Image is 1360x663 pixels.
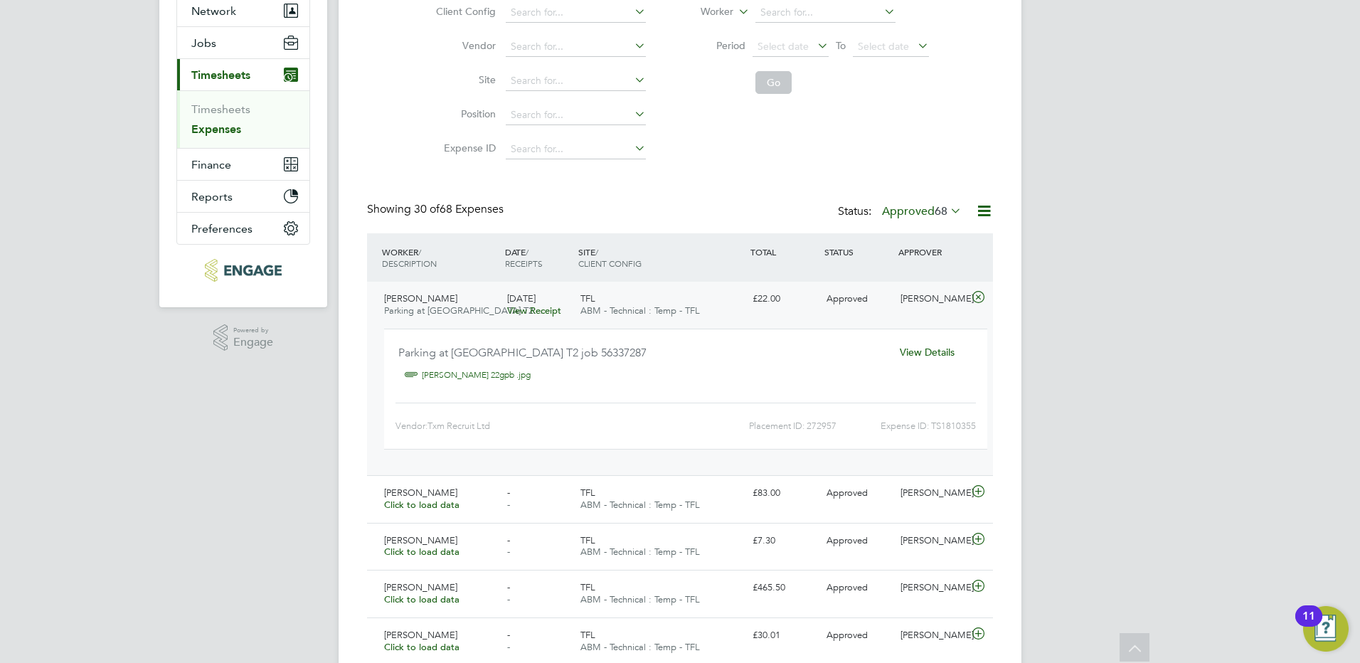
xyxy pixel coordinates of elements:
[384,581,457,593] span: [PERSON_NAME]
[507,534,510,546] span: -
[895,624,969,647] div: [PERSON_NAME]
[580,534,595,546] span: TFL
[432,5,496,18] label: Client Config
[177,181,309,212] button: Reports
[501,239,575,276] div: DATE
[895,287,969,311] div: [PERSON_NAME]
[432,107,496,120] label: Position
[580,304,700,317] span: ABM - Technical : Temp - TFL
[507,546,510,558] span: -
[191,122,241,136] a: Expenses
[432,142,496,154] label: Expense ID
[758,40,809,53] span: Select date
[580,581,595,593] span: TFL
[895,482,969,505] div: [PERSON_NAME]
[384,534,457,546] span: [PERSON_NAME]
[384,593,459,605] span: Click to load data
[414,202,440,216] span: 30 of
[395,415,651,437] div: Vendor:
[506,139,646,159] input: Search for...
[838,202,965,222] div: Status:
[507,581,510,593] span: -
[507,499,510,511] span: -
[422,364,531,386] a: [PERSON_NAME] 22gpb .jpg
[414,202,504,216] span: 68 Expenses
[858,40,909,53] span: Select date
[580,546,700,558] span: ABM - Technical : Temp - TFL
[177,59,309,90] button: Timesheets
[507,292,536,304] span: [DATE]
[507,629,510,641] span: -
[506,3,646,23] input: Search for...
[507,304,561,317] a: View Receipt
[1303,606,1349,652] button: Open Resource Center, 11 new notifications
[895,239,969,265] div: APPROVER
[1302,616,1315,635] div: 11
[747,576,821,600] div: £465.50
[681,39,745,52] label: Period
[580,629,595,641] span: TFL
[384,629,457,641] span: [PERSON_NAME]
[580,292,595,304] span: TFL
[836,415,976,437] div: Expense ID: TS1810355
[213,324,274,351] a: Powered byEngage
[432,73,496,86] label: Site
[177,90,309,148] div: Timesheets
[827,629,868,641] span: Approved
[747,287,821,311] div: £22.00
[578,258,642,269] span: CLIENT CONFIG
[747,529,821,553] div: £7.30
[378,239,501,276] div: WORKER
[191,36,216,50] span: Jobs
[191,190,233,203] span: Reports
[191,102,250,116] a: Timesheets
[177,213,309,244] button: Preferences
[595,246,598,258] span: /
[384,499,459,511] span: Click to load data
[367,202,506,217] div: Showing
[651,415,836,437] div: Placement ID: 272957
[398,341,881,364] div: Parking at [GEOGRAPHIC_DATA] T2 job 56337287
[827,581,868,593] span: Approved
[176,259,310,282] a: Go to home page
[506,71,646,91] input: Search for...
[427,420,490,431] span: Txm Recruit Ltd
[882,204,962,218] label: Approved
[526,246,528,258] span: /
[580,499,700,511] span: ABM - Technical : Temp - TFL
[177,149,309,180] button: Finance
[895,576,969,600] div: [PERSON_NAME]
[580,487,595,499] span: TFL
[384,304,543,317] span: Parking at [GEOGRAPHIC_DATA] T2…
[191,222,253,235] span: Preferences
[191,68,250,82] span: Timesheets
[382,258,437,269] span: DESCRIPTION
[755,71,792,94] button: Go
[900,346,955,359] span: View Details
[580,641,700,653] span: ABM - Technical : Temp - TFL
[747,239,821,265] div: TOTAL
[205,259,281,282] img: txmrecruit-logo-retina.png
[506,105,646,125] input: Search for...
[177,27,309,58] button: Jobs
[191,158,231,171] span: Finance
[827,292,868,304] span: Approved
[507,487,510,499] span: -
[418,246,421,258] span: /
[505,258,543,269] span: RECEIPTS
[384,641,459,653] span: Click to load data
[191,4,236,18] span: Network
[895,529,969,553] div: [PERSON_NAME]
[755,3,896,23] input: Search for...
[747,482,821,505] div: £83.00
[384,487,457,499] span: [PERSON_NAME]
[233,324,273,336] span: Powered by
[827,487,868,499] span: Approved
[506,37,646,57] input: Search for...
[827,534,868,546] span: Approved
[233,336,273,349] span: Engage
[507,593,510,605] span: -
[747,624,821,647] div: £30.01
[384,546,459,558] span: Click to load data
[580,593,700,605] span: ABM - Technical : Temp - TFL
